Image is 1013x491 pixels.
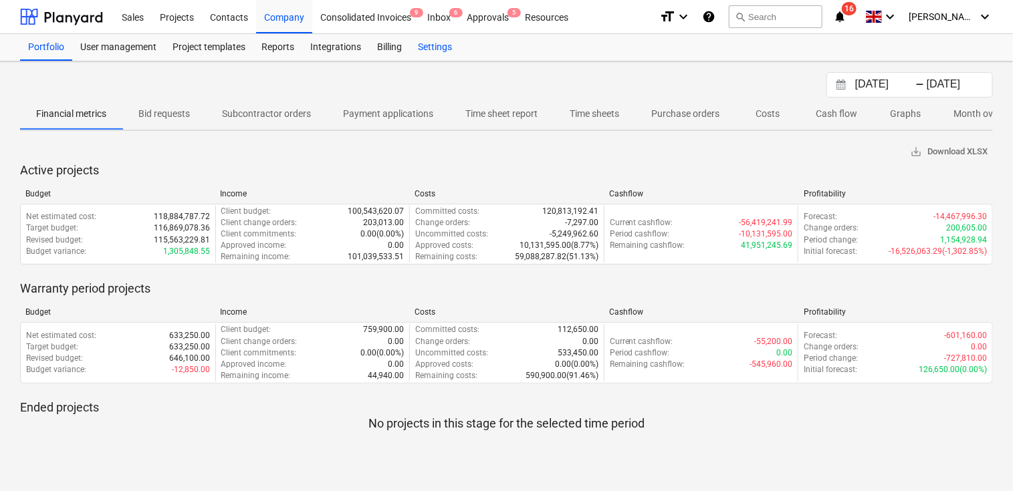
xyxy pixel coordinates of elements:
[526,370,598,381] p: 590,900.00 ( 91.46% )
[154,222,210,234] p: 116,869,078.36
[946,427,1013,491] div: Chat Widget
[26,364,86,375] p: Budget variance :
[750,359,792,370] p: -545,960.00
[508,8,521,17] span: 5
[542,206,598,217] p: 120,813,192.41
[410,34,460,61] a: Settings
[415,359,473,370] p: Approved costs :
[348,251,404,263] p: 101,039,533.51
[610,347,670,359] p: Period cashflow :
[804,234,858,246] p: Period change :
[220,307,404,317] div: Income
[415,324,479,335] p: Committed costs :
[169,330,210,341] p: 633,250.00
[388,359,404,370] p: 0.00
[222,107,311,121] p: Subcontractor orders
[20,162,993,178] p: Active projects
[169,341,210,353] p: 633,250.00
[889,107,921,121] p: Graphs
[776,347,792,359] p: 0.00
[221,206,271,217] p: Client budget :
[651,107,719,121] p: Purchase orders
[415,370,477,381] p: Remaining costs :
[410,8,423,17] span: 9
[388,336,404,347] p: 0.00
[26,222,78,234] p: Target budget :
[940,234,987,246] p: 1,154,928.94
[360,228,404,240] p: 0.00 ( 0.00% )
[804,364,857,375] p: Initial forecast :
[72,34,164,61] a: User management
[910,144,988,160] span: Download XLSX
[221,359,287,370] p: Approved income :
[25,307,209,317] div: Budget
[565,217,598,228] p: -7,297.00
[910,146,922,158] span: save_alt
[977,9,993,25] i: keyboard_arrow_down
[739,228,792,240] p: -10,131,595.00
[26,341,78,353] p: Target budget :
[348,206,404,217] p: 100,543,620.07
[169,353,210,364] p: 646,100.00
[302,34,369,61] a: Integrations
[415,251,477,263] p: Remaining costs :
[388,240,404,251] p: 0.00
[804,353,858,364] p: Period change :
[555,359,598,370] p: 0.00 ( 0.00% )
[520,240,598,251] p: 10,131,595.00 ( 8.77% )
[971,341,987,353] p: 0.00
[163,246,210,257] p: 1,305,848.55
[675,9,691,25] i: keyboard_arrow_down
[164,34,253,61] a: Project templates
[26,330,96,341] p: Net estimated cost :
[415,347,488,359] p: Uncommitted costs :
[558,324,598,335] p: 112,650.00
[253,34,302,61] a: Reports
[882,9,898,25] i: keyboard_arrow_down
[610,217,673,228] p: Current cashflow :
[415,206,479,217] p: Committed costs :
[221,217,298,228] p: Client change orders :
[804,307,988,317] div: Profitability
[20,416,993,432] p: No projects in this stage for the selected time period
[610,336,673,347] p: Current cashflow :
[363,324,404,335] p: 759,900.00
[752,107,784,121] p: Costs
[842,2,857,15] span: 16
[20,281,993,297] p: Warranty period projects
[26,246,86,257] p: Budget variance :
[853,75,921,94] input: Start Date
[610,228,670,240] p: Period cashflow :
[26,353,83,364] p: Revised budget :
[729,5,822,28] button: Search
[415,336,470,347] p: Change orders :
[20,399,993,416] p: Ended projects
[816,107,857,121] p: Cash flow
[172,364,210,375] p: -12,850.00
[343,107,433,121] p: Payment applications
[833,9,847,25] i: notifications
[905,142,993,162] button: Download XLSX
[415,217,470,228] p: Change orders :
[221,251,291,263] p: Remaining income :
[415,189,598,198] div: Costs
[369,34,410,61] div: Billing
[754,336,792,347] p: -55,200.00
[363,217,404,228] p: 203,013.00
[515,251,598,263] p: 59,088,287.82 ( 51.13% )
[221,347,297,359] p: Client commitments :
[138,107,190,121] p: Bid requests
[154,234,210,246] p: 115,563,229.81
[570,107,619,121] p: Time sheets
[582,336,598,347] p: 0.00
[804,341,859,353] p: Change orders :
[465,107,538,121] p: Time sheet report
[368,370,404,381] p: 44,940.00
[804,246,857,257] p: Initial forecast :
[558,347,598,359] p: 533,450.00
[919,364,987,375] p: 126,650.00 ( 0.00% )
